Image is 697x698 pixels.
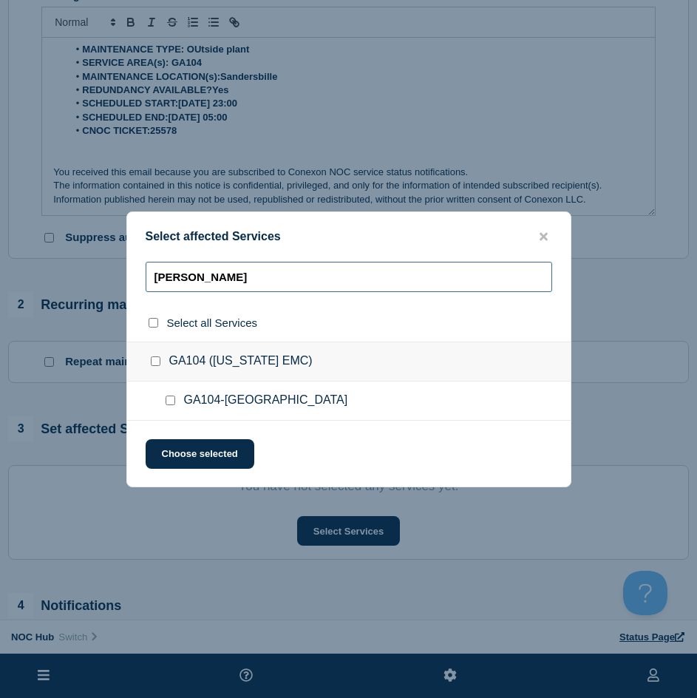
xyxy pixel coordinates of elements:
input: GA104-SANDERSVILLE checkbox [166,396,175,405]
input: GA104 (Washington EMC) checkbox [151,356,160,366]
div: Select affected Services [127,230,571,244]
input: select all checkbox [149,318,158,328]
div: GA104 ([US_STATE] EMC) [127,342,571,382]
span: Select all Services [167,316,258,329]
button: Choose selected [146,439,254,469]
input: Search [146,262,552,292]
span: GA104-[GEOGRAPHIC_DATA] [184,393,348,408]
button: close button [535,230,552,244]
